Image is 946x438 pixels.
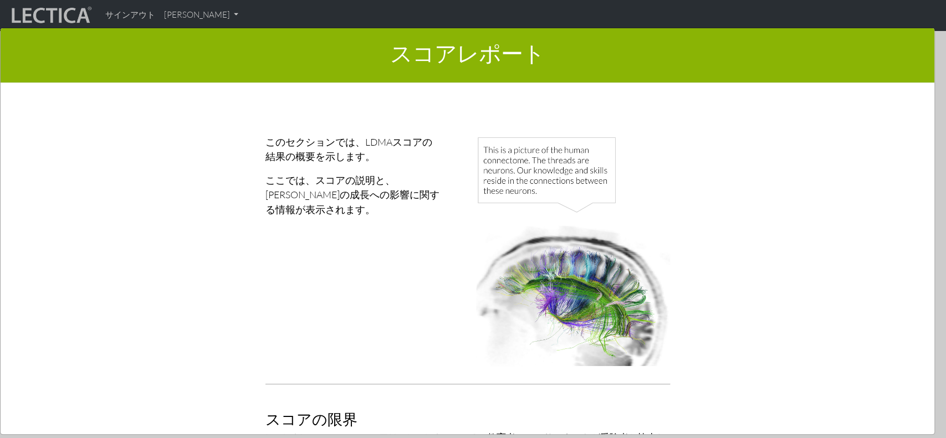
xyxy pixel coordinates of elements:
img: Human connectome [476,135,670,366]
font: このセクションでは、LDMAスコアの結果の概要を示します。 [265,136,432,162]
font: スコアレポート [390,39,545,66]
font: スコアの限界 [265,410,357,428]
font: ここでは、スコアの説明と、[PERSON_NAME]の成長への影響に関する情報が表示されます。 [265,174,439,215]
